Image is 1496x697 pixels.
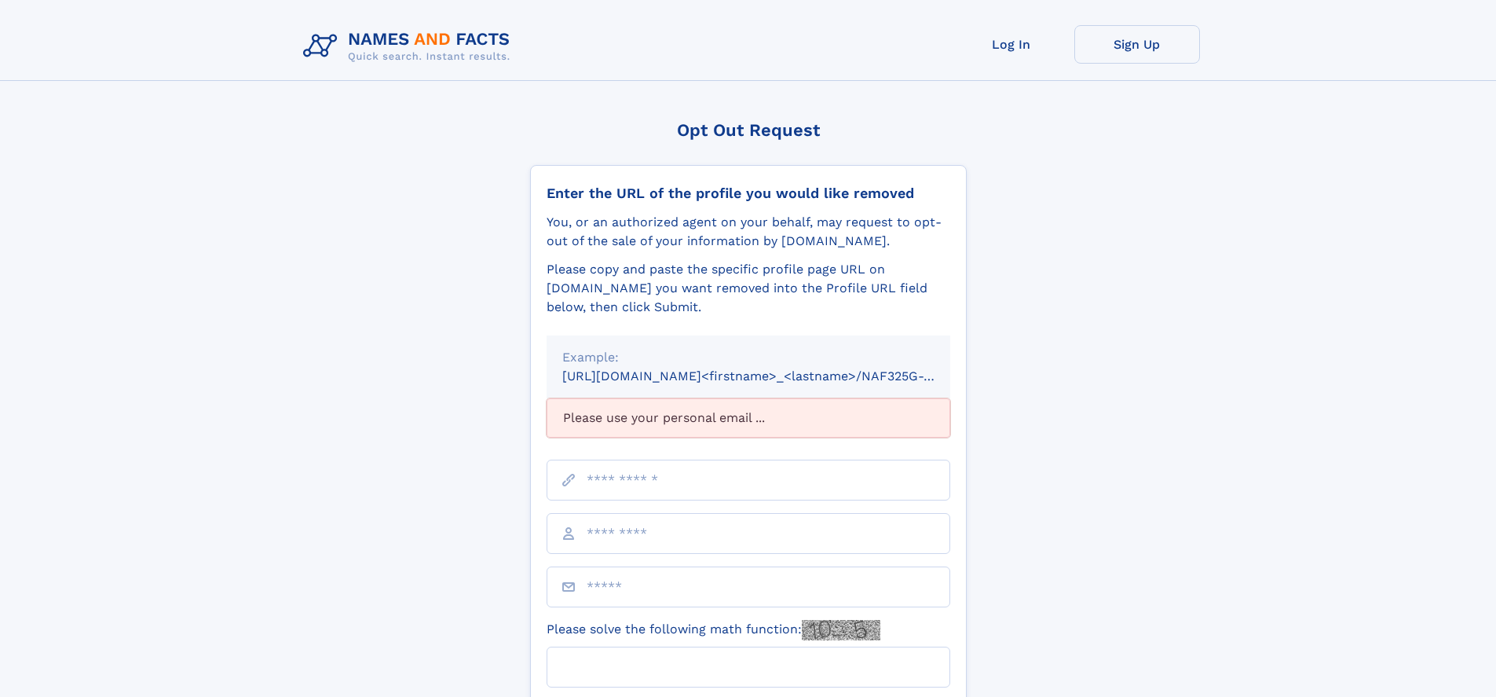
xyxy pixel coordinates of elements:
div: Please use your personal email ... [547,398,950,438]
a: Sign Up [1074,25,1200,64]
div: Enter the URL of the profile you would like removed [547,185,950,202]
div: You, or an authorized agent on your behalf, may request to opt-out of the sale of your informatio... [547,213,950,251]
div: Please copy and paste the specific profile page URL on [DOMAIN_NAME] you want removed into the Pr... [547,260,950,317]
div: Example: [562,348,935,367]
label: Please solve the following math function: [547,620,880,640]
small: [URL][DOMAIN_NAME]<firstname>_<lastname>/NAF325G-xxxxxxxx [562,369,980,383]
img: Logo Names and Facts [297,25,523,68]
div: Opt Out Request [530,120,967,140]
a: Log In [949,25,1074,64]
